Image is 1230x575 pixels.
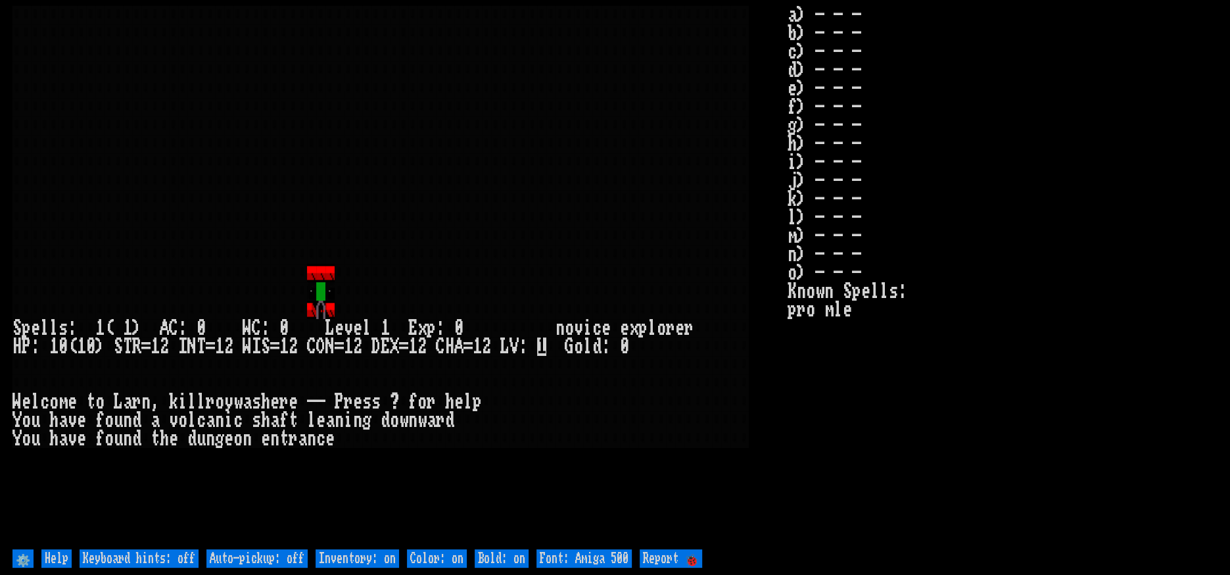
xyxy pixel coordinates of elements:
[22,319,31,337] div: p
[574,319,583,337] div: v
[123,430,132,448] div: n
[68,430,77,448] div: v
[243,337,252,356] div: W
[381,411,390,430] div: d
[77,411,86,430] div: e
[270,430,279,448] div: n
[40,319,49,337] div: l
[666,319,675,337] div: r
[353,411,362,430] div: n
[49,393,59,411] div: o
[371,337,381,356] div: D
[408,337,417,356] div: 1
[279,411,289,430] div: f
[436,337,445,356] div: C
[132,319,141,337] div: )
[123,393,132,411] div: a
[12,411,22,430] div: Y
[473,393,482,411] div: p
[22,337,31,356] div: P
[556,319,565,337] div: n
[270,393,279,411] div: e
[68,411,77,430] div: v
[390,337,399,356] div: X
[243,430,252,448] div: n
[427,411,436,430] div: a
[187,337,197,356] div: N
[592,319,602,337] div: c
[95,411,105,430] div: f
[261,319,270,337] div: :
[427,393,436,411] div: r
[675,319,684,337] div: e
[197,393,206,411] div: l
[151,393,160,411] div: ,
[59,393,68,411] div: m
[408,411,417,430] div: n
[270,337,279,356] div: =
[463,337,473,356] div: =
[509,337,519,356] div: V
[215,430,224,448] div: g
[114,393,123,411] div: L
[243,319,252,337] div: W
[399,411,408,430] div: w
[463,393,473,411] div: l
[316,393,325,411] div: -
[381,319,390,337] div: 1
[243,393,252,411] div: a
[620,319,629,337] div: e
[371,393,381,411] div: s
[105,430,114,448] div: o
[197,319,206,337] div: 0
[583,319,592,337] div: i
[399,337,408,356] div: =
[344,319,353,337] div: v
[592,337,602,356] div: d
[141,393,151,411] div: n
[407,549,467,568] input: Color: on
[59,319,68,337] div: s
[224,430,233,448] div: e
[31,430,40,448] div: u
[178,319,187,337] div: :
[353,337,362,356] div: 2
[344,411,353,430] div: i
[454,319,463,337] div: 0
[197,430,206,448] div: u
[49,319,59,337] div: l
[114,430,123,448] div: u
[22,411,31,430] div: o
[178,393,187,411] div: i
[279,393,289,411] div: r
[519,337,528,356] div: :
[31,411,40,430] div: u
[252,337,261,356] div: I
[160,430,169,448] div: h
[80,549,199,568] input: Keyboard hints: off
[648,319,657,337] div: l
[59,337,68,356] div: 0
[473,337,482,356] div: 1
[335,337,344,356] div: =
[169,319,178,337] div: C
[316,430,325,448] div: c
[344,337,353,356] div: 1
[160,319,169,337] div: A
[252,319,261,337] div: C
[95,319,105,337] div: 1
[408,393,417,411] div: f
[233,430,243,448] div: o
[169,411,178,430] div: v
[445,337,454,356] div: H
[132,411,141,430] div: d
[289,337,298,356] div: 2
[123,319,132,337] div: 1
[187,430,197,448] div: d
[252,393,261,411] div: s
[215,411,224,430] div: n
[316,549,399,568] input: Inventory: on
[68,337,77,356] div: (
[574,337,583,356] div: o
[12,430,22,448] div: Y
